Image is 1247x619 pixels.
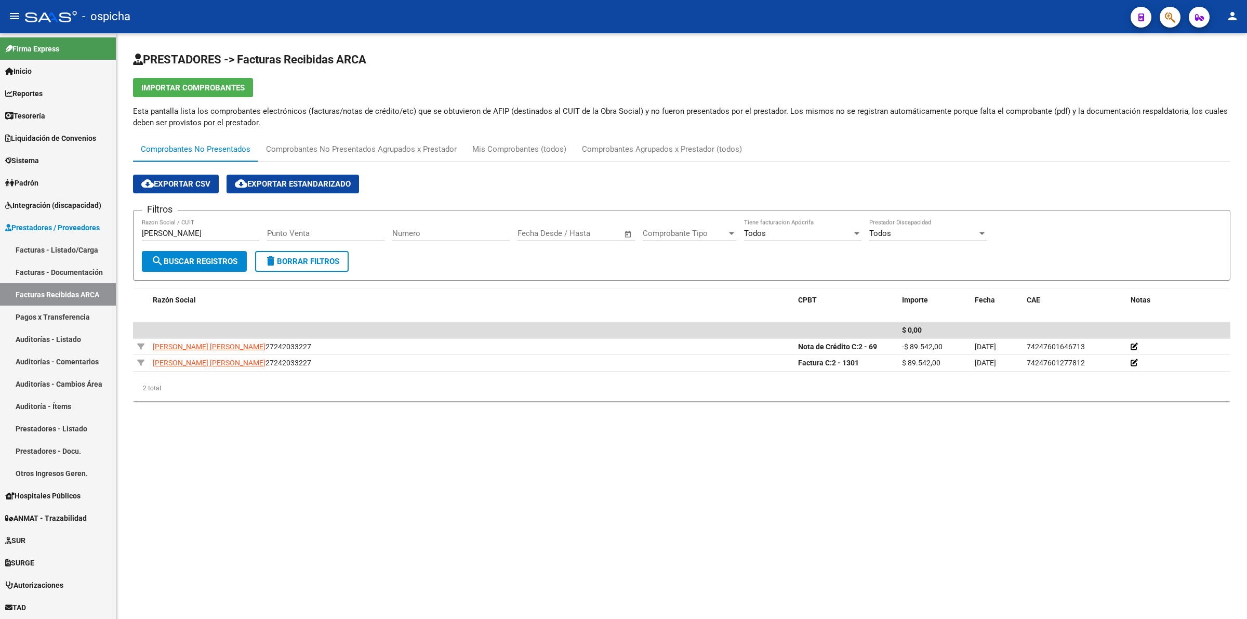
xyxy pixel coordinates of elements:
[975,343,996,351] span: [DATE]
[5,535,25,546] span: SUR
[149,289,794,311] datatable-header-cell: Razón Social
[798,343,858,351] span: Nota de Crédito C:
[5,43,59,55] span: Firma Express
[898,289,971,311] datatable-header-cell: Importe
[5,580,63,591] span: Autorizaciones
[153,341,790,353] div: 27242033227
[5,602,26,613] span: TAD
[133,50,1230,70] h2: PRESTADORES -> Facturas Recibidas ARCA
[5,110,45,122] span: Tesorería
[744,229,766,238] span: Todos
[798,359,832,367] span: Factura C:
[902,296,928,304] span: Importe
[5,65,32,77] span: Inicio
[153,296,196,304] span: Razón Social
[902,343,943,351] span: -$ 89.542,00
[5,557,34,569] span: SURGE
[902,359,940,367] span: $ 89.542,00
[794,289,898,311] datatable-header-cell: CPBT
[1023,289,1126,311] datatable-header-cell: CAE
[153,343,266,351] span: [PERSON_NAME] [PERSON_NAME]
[582,143,742,155] div: Comprobantes Agrupados x Prestador (todos)
[235,179,351,189] span: Exportar Estandarizado
[264,255,277,267] mat-icon: delete
[141,83,245,93] span: Importar Comprobantes
[5,490,81,502] span: Hospitales Públicos
[798,343,877,351] strong: 2 - 69
[153,357,790,369] div: 27242033227
[133,106,1230,128] p: Esta pantalla lista los comprobantes electrónicos (facturas/notas de crédito/etc) que se obtuvier...
[1027,359,1085,367] span: 74247601277812
[142,202,178,217] h3: Filtros
[643,229,727,238] span: Comprobante Tipo
[5,133,96,144] span: Liquidación de Convenios
[82,5,130,28] span: - ospicha
[8,10,21,22] mat-icon: menu
[5,177,38,189] span: Padrón
[975,296,995,304] span: Fecha
[151,257,237,266] span: Buscar Registros
[266,143,457,155] div: Comprobantes No Presentados Agrupados x Prestador
[622,228,634,240] button: Open calendar
[869,229,891,238] span: Todos
[141,143,250,155] div: Comprobantes No Presentados
[142,251,247,272] button: Buscar Registros
[1027,296,1040,304] span: CAE
[1131,296,1150,304] span: Notas
[5,222,100,233] span: Prestadores / Proveedores
[1126,289,1230,311] datatable-header-cell: Notas
[133,78,253,97] button: Importar Comprobantes
[472,143,566,155] div: Mis Comprobantes (todos)
[5,155,39,166] span: Sistema
[227,175,359,193] button: Exportar Estandarizado
[569,229,619,238] input: Fecha fin
[1212,584,1237,609] iframe: Intercom live chat
[798,296,817,304] span: CPBT
[1226,10,1239,22] mat-icon: person
[5,88,43,99] span: Reportes
[141,179,210,189] span: Exportar CSV
[235,177,247,190] mat-icon: cloud_download
[1027,343,1085,351] span: 74247601646713
[902,326,922,334] span: $ 0,00
[264,257,339,266] span: Borrar Filtros
[255,251,349,272] button: Borrar Filtros
[133,175,219,193] button: Exportar CSV
[151,255,164,267] mat-icon: search
[971,289,1023,311] datatable-header-cell: Fecha
[798,359,859,367] strong: 2 - 1301
[133,375,1230,401] div: 2 total
[5,200,101,211] span: Integración (discapacidad)
[153,359,266,367] span: [PERSON_NAME] [PERSON_NAME]
[518,229,560,238] input: Fecha inicio
[141,177,154,190] mat-icon: cloud_download
[5,512,87,524] span: ANMAT - Trazabilidad
[975,359,996,367] span: [DATE]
